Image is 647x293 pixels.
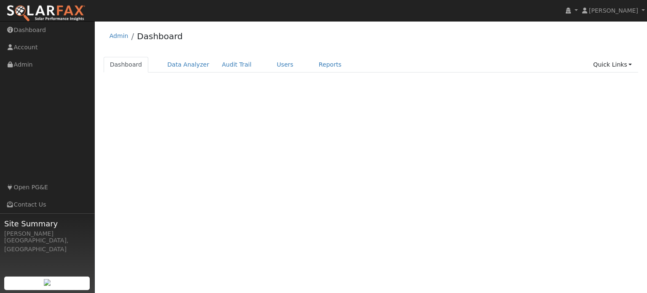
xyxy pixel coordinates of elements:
a: Data Analyzer [161,57,216,73]
a: Users [270,57,300,73]
img: SolarFax [6,5,86,22]
a: Dashboard [104,57,149,73]
span: [PERSON_NAME] [589,7,638,14]
a: Dashboard [137,31,183,41]
a: Quick Links [587,57,638,73]
a: Audit Trail [216,57,258,73]
img: retrieve [44,279,51,286]
div: [PERSON_NAME] [4,229,90,238]
span: Site Summary [4,218,90,229]
div: [GEOGRAPHIC_DATA], [GEOGRAPHIC_DATA] [4,236,90,254]
a: Admin [110,32,128,39]
a: Reports [313,57,348,73]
